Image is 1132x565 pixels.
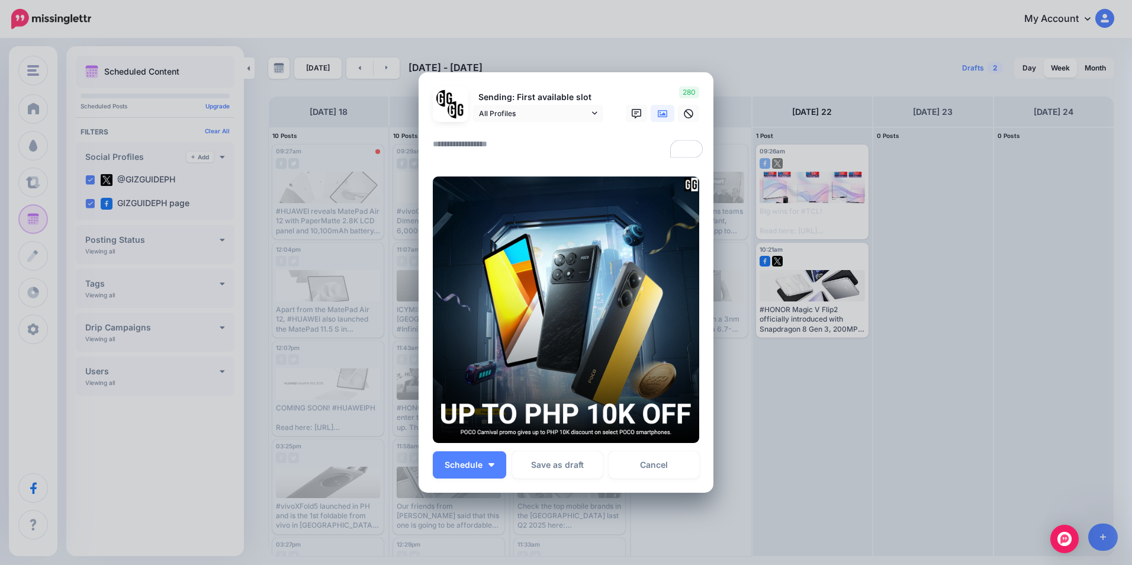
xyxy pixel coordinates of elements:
a: Cancel [609,451,699,479]
textarea: To enrich screen reader interactions, please activate Accessibility in Grammarly extension settings [433,137,705,160]
img: arrow-down-white.png [488,463,494,467]
span: All Profiles [479,107,589,120]
button: Schedule [433,451,506,479]
img: EPJGKNEY8Y8SVEY9DCOWX2ETAWLNWN3A.png [433,176,699,443]
button: Save as draft [512,451,603,479]
img: 353459792_649996473822713_4483302954317148903_n-bsa138318.png [436,90,454,107]
a: All Profiles [473,105,603,122]
div: Open Intercom Messenger [1050,525,1079,553]
p: Sending: First available slot [473,91,603,104]
span: Schedule [445,461,483,469]
span: 280 [679,86,699,98]
img: JT5sWCfR-79925.png [448,101,465,118]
